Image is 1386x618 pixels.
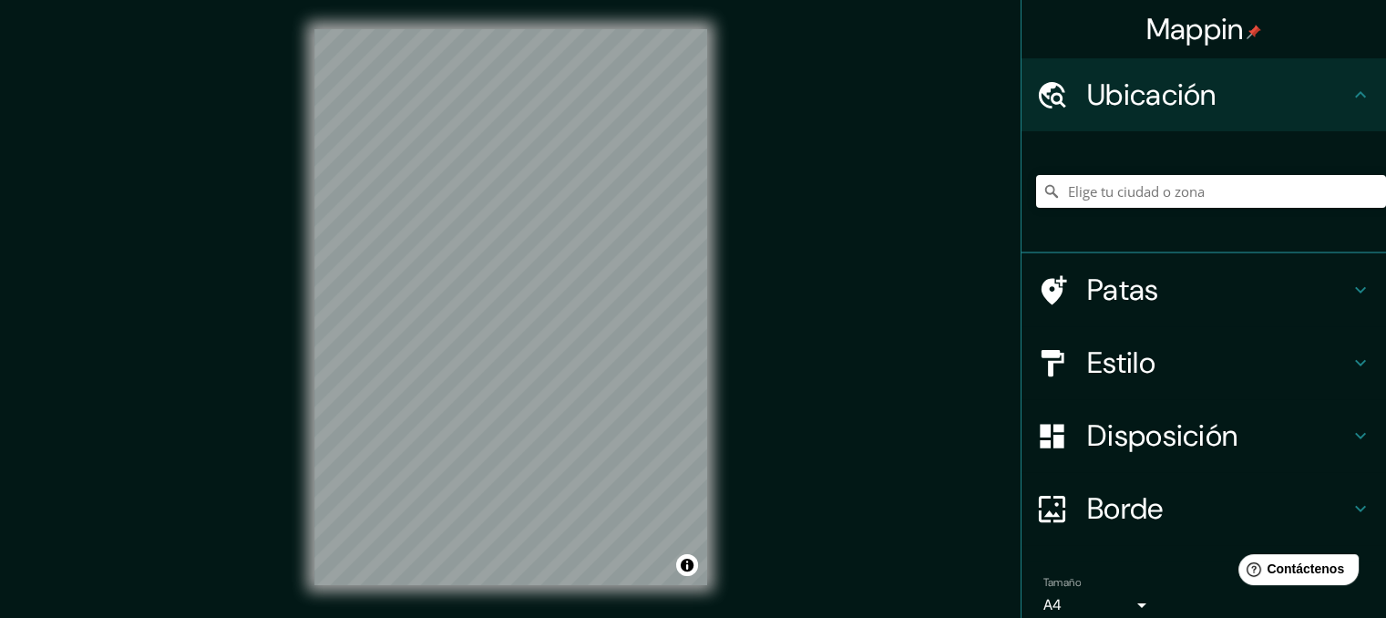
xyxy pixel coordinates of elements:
iframe: Lanzador de widgets de ayuda [1224,547,1366,598]
div: Borde [1022,472,1386,545]
font: Mappin [1146,10,1244,48]
div: Estilo [1022,326,1386,399]
font: Patas [1087,271,1159,309]
font: Borde [1087,489,1164,528]
font: Ubicación [1087,76,1217,114]
div: Disposición [1022,399,1386,472]
font: Estilo [1087,344,1155,382]
canvas: Mapa [314,29,707,585]
div: Patas [1022,253,1386,326]
font: Tamaño [1043,575,1081,590]
font: A4 [1043,595,1062,614]
input: Elige tu ciudad o zona [1036,175,1386,208]
font: Disposición [1087,417,1237,455]
button: Activar o desactivar atribución [676,554,698,576]
img: pin-icon.png [1247,25,1261,39]
div: Ubicación [1022,58,1386,131]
